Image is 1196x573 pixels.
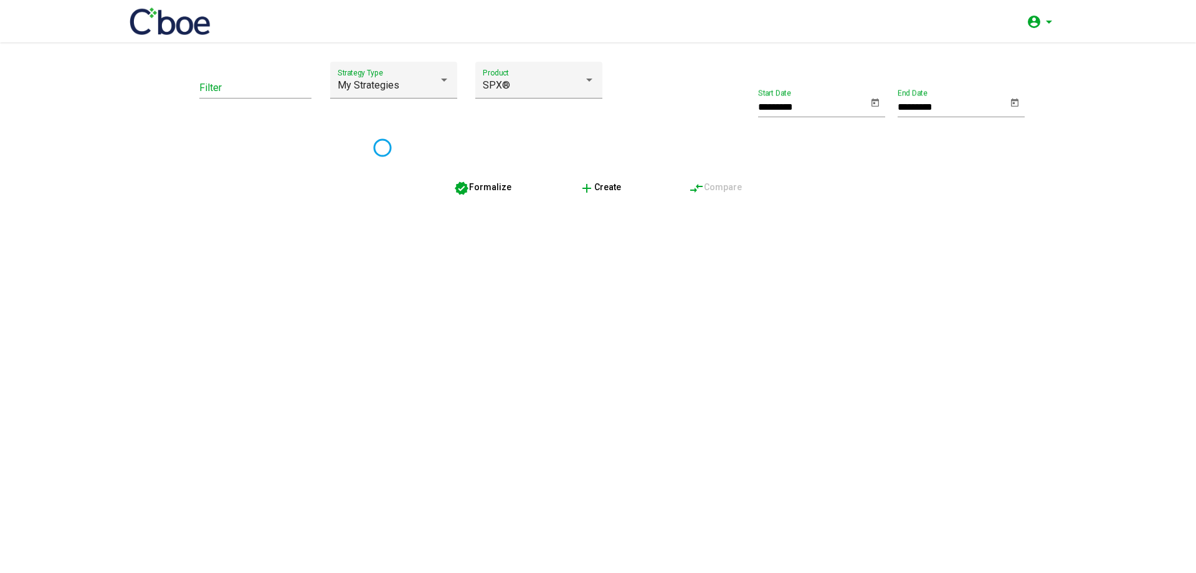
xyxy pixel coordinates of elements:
[454,181,469,196] mat-icon: verified
[338,79,399,91] span: My Strategies
[1027,14,1042,29] mat-icon: account_circle
[579,182,621,192] span: Create
[130,7,211,35] img: 1200px-Cboe_Global_Markets_Logo.svg.png
[689,181,704,196] mat-icon: compare_arrows
[679,176,752,198] button: Compare
[689,182,742,192] span: Compare
[569,176,631,198] button: Create
[870,95,885,110] button: Open calendar
[1042,14,1056,29] mat-icon: arrow_drop_down
[444,176,521,198] button: Formalize
[1010,95,1025,110] button: Open calendar
[579,181,594,196] mat-icon: add
[483,79,510,91] span: SPX®
[454,182,511,192] span: Formalize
